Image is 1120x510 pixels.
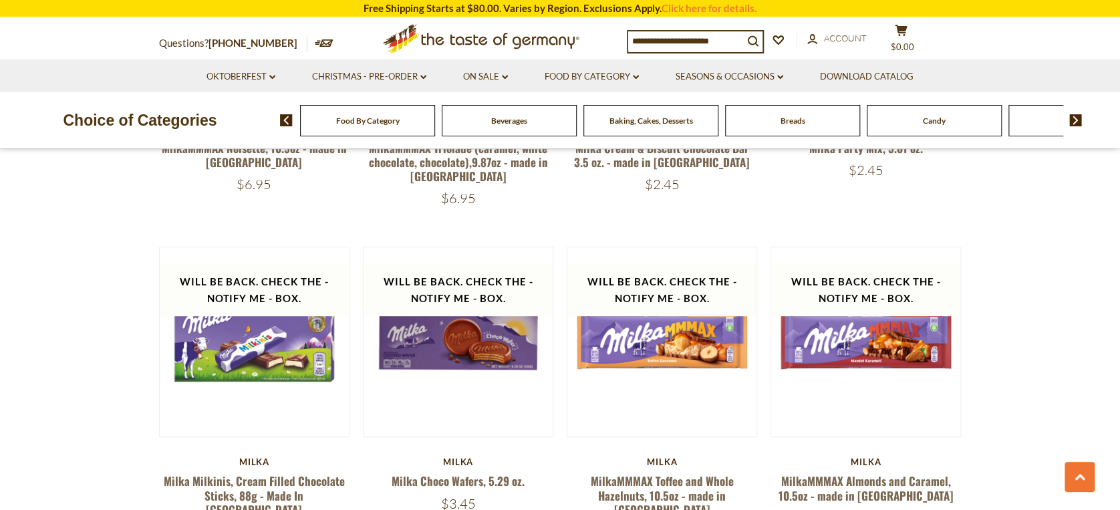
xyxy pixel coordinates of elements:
a: MilkaMMMAX Triolade (caramel, white chocolate, chocolate),9.87oz - made in [GEOGRAPHIC_DATA] [368,140,547,185]
span: $6.95 [440,190,475,207]
a: MilkaMMMAX Noisette, 10.5oz - made in [GEOGRAPHIC_DATA] [162,140,347,170]
a: Milka Cream & Biscuit Chocolate Bar 3.5 oz. - made in [GEOGRAPHIC_DATA] [574,140,750,170]
a: Seasons & Occasions [676,70,783,84]
p: Questions? [159,35,307,52]
a: Food By Category [545,70,639,84]
a: Oktoberfest [206,70,275,84]
a: Christmas - PRE-ORDER [312,70,426,84]
a: Candy [923,116,946,126]
button: $0.00 [881,24,921,57]
span: $2.45 [645,176,680,193]
a: Breads [781,116,805,126]
span: $6.95 [237,176,271,193]
img: next arrow [1069,114,1082,126]
a: Beverages [491,116,527,126]
a: MilkaMMMAX Almonds and Caramel, 10.5oz - made in [GEOGRAPHIC_DATA] [779,473,954,503]
a: [PHONE_NUMBER] [208,37,297,49]
a: Download Catalog [820,70,914,84]
img: MilkaMMMAX [771,247,960,436]
img: Milka [364,247,553,436]
div: Milka [363,457,553,467]
div: Milka [771,457,961,467]
a: Click here for details. [662,2,756,14]
span: Account [824,33,867,43]
div: Milka [159,457,349,467]
span: $2.45 [849,162,883,178]
a: Milka Choco Wafers, 5.29 oz. [392,473,525,489]
div: Milka [567,457,757,467]
img: Milka [160,247,349,436]
a: Baking, Cakes, Desserts [609,116,693,126]
span: $0.00 [891,41,914,52]
a: Food By Category [336,116,400,126]
a: On Sale [463,70,508,84]
img: MilkaMMMAX [567,247,756,436]
a: Account [807,31,867,46]
img: previous arrow [280,114,293,126]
